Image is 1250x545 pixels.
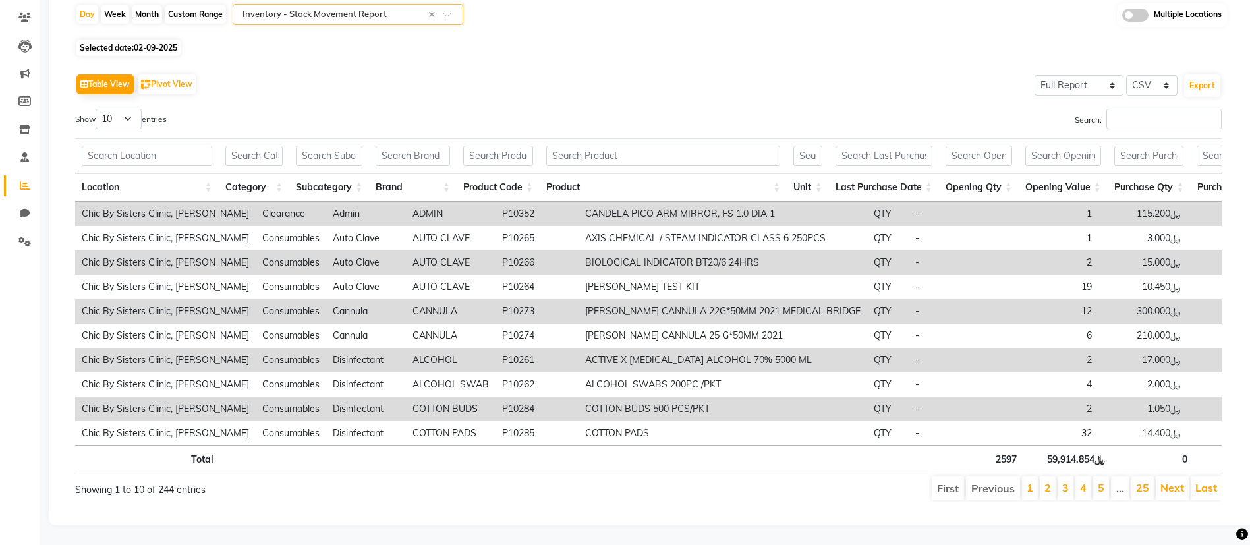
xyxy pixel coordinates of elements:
[496,202,579,226] td: P10352
[75,250,256,275] td: Chic By Sisters Clinic, [PERSON_NAME]
[1019,397,1098,421] td: 2
[496,372,579,397] td: P10262
[132,5,162,24] div: Month
[75,421,256,445] td: Chic By Sisters Clinic, [PERSON_NAME]
[579,372,867,397] td: ALCOHOL SWABS 200PC /PKT
[457,173,540,202] th: Product Code: activate to sort column ascending
[496,275,579,299] td: P10264
[326,324,406,348] td: Cannula
[75,226,256,250] td: Chic By Sisters Clinic, [PERSON_NAME]
[326,348,406,372] td: Disinfectant
[296,146,362,166] input: Search Subcategory
[1195,481,1217,494] a: Last
[579,421,867,445] td: COTTON PADS
[867,299,909,324] td: QTY
[1098,372,1187,397] td: ﷼2.000
[909,421,1019,445] td: -
[1044,481,1051,494] a: 2
[1019,372,1098,397] td: 4
[579,202,867,226] td: CANDELA PICO ARM MIRROR, FS 1.0 DIA 1
[406,275,496,299] td: AUTO CLAVE
[101,5,129,24] div: Week
[256,226,326,250] td: Consumables
[946,146,1012,166] input: Search Opening Qty
[256,421,326,445] td: Consumables
[909,397,1019,421] td: -
[75,324,256,348] td: Chic By Sisters Clinic, [PERSON_NAME]
[1098,202,1187,226] td: ﷼115.200
[406,421,496,445] td: COTTON PADS
[496,421,579,445] td: P10285
[289,173,369,202] th: Subcategory: activate to sort column ascending
[867,202,909,226] td: QTY
[1019,299,1098,324] td: 12
[256,372,326,397] td: Consumables
[579,226,867,250] td: AXIS CHEMICAL / STEAM INDICATOR CLASS 6 250PCS
[428,8,440,22] span: Clear all
[75,202,256,226] td: Chic By Sisters Clinic, [PERSON_NAME]
[406,299,496,324] td: CANNULA
[909,299,1019,324] td: -
[1098,481,1104,494] a: 5
[326,202,406,226] td: Admin
[326,299,406,324] td: Cannula
[256,250,326,275] td: Consumables
[1019,421,1098,445] td: 32
[579,324,867,348] td: [PERSON_NAME] CANNULA 25 G*50MM 2021
[1160,481,1184,494] a: Next
[579,250,867,275] td: BIOLOGICAL INDICATOR BT20/6 24HRS
[406,372,496,397] td: ALCOHOL SWAB
[867,397,909,421] td: QTY
[787,173,829,202] th: Unit: activate to sort column ascending
[369,173,457,202] th: Brand: activate to sort column ascending
[256,299,326,324] td: Consumables
[1154,9,1222,22] span: Multiple Locations
[76,5,98,24] div: Day
[1023,445,1112,471] th: ﷼59,914.854
[96,109,142,129] select: Showentries
[326,226,406,250] td: Auto Clave
[496,226,579,250] td: P10265
[829,173,939,202] th: Last Purchase Date: activate to sort column ascending
[326,421,406,445] td: Disinfectant
[219,173,289,202] th: Category: activate to sort column ascending
[496,250,579,275] td: P10266
[909,275,1019,299] td: -
[82,146,212,166] input: Search Location
[75,299,256,324] td: Chic By Sisters Clinic, [PERSON_NAME]
[579,348,867,372] td: ACTIVE X [MEDICAL_DATA] ALCOHOL 70% 5000 ML
[496,299,579,324] td: P10273
[579,397,867,421] td: COTTON BUDS 500 PCS/PKT
[867,275,909,299] td: QTY
[867,421,909,445] td: QTY
[1075,109,1222,129] label: Search:
[1098,421,1187,445] td: ﷼14.400
[1098,397,1187,421] td: ﷼1.050
[406,202,496,226] td: ADMIN
[75,109,167,129] label: Show entries
[256,324,326,348] td: Consumables
[406,226,496,250] td: AUTO CLAVE
[1098,324,1187,348] td: ﷼210.000
[1019,173,1108,202] th: Opening Value: activate to sort column ascending
[406,397,496,421] td: COTTON BUDS
[546,146,780,166] input: Search Product
[867,348,909,372] td: QTY
[1019,202,1098,226] td: 1
[793,146,822,166] input: Search Unit
[165,5,226,24] div: Custom Range
[496,324,579,348] td: P10274
[75,348,256,372] td: Chic By Sisters Clinic, [PERSON_NAME]
[141,80,151,90] img: pivot.png
[75,397,256,421] td: Chic By Sisters Clinic, [PERSON_NAME]
[1098,275,1187,299] td: ﷼10.450
[406,348,496,372] td: ALCOHOL
[76,74,134,94] button: Table View
[909,348,1019,372] td: -
[406,250,496,275] td: AUTO CLAVE
[1019,324,1098,348] td: 6
[1025,146,1101,166] input: Search Opening Value
[540,173,787,202] th: Product: activate to sort column ascending
[496,397,579,421] td: P10284
[1098,250,1187,275] td: ﷼15.000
